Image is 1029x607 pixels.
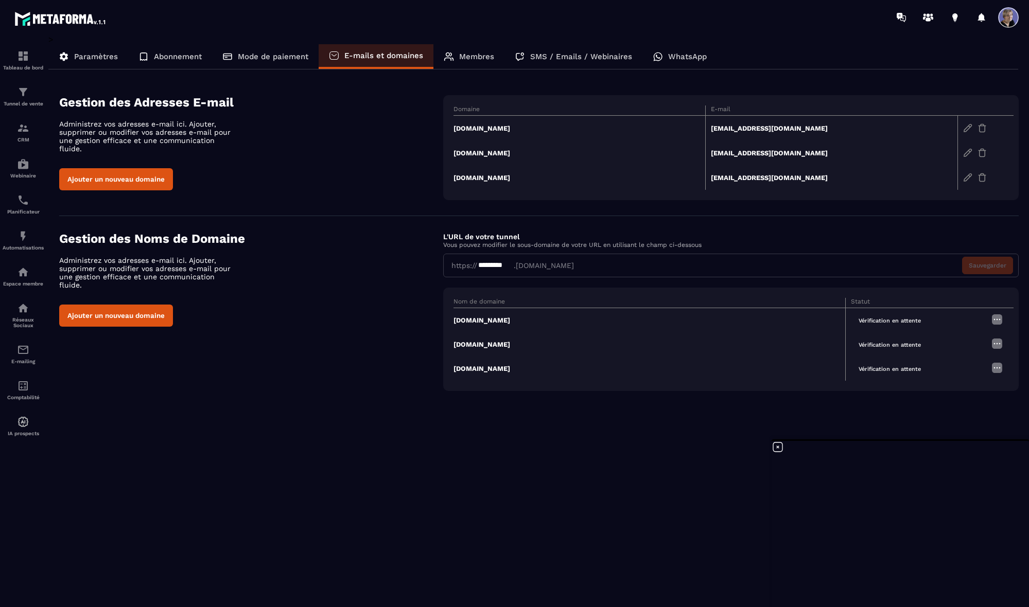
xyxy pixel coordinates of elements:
th: Statut [845,298,985,308]
p: Tableau de bord [3,65,44,70]
p: Comptabilité [3,395,44,400]
td: [DOMAIN_NAME] [454,140,706,165]
img: automations [17,266,29,278]
span: Vérification en attente [851,363,929,375]
div: > [48,34,1019,406]
a: formationformationCRM [3,114,44,150]
th: Nom de domaine [454,298,846,308]
button: Ajouter un nouveau domaine [59,305,173,327]
th: Domaine [454,105,706,116]
p: Administrez vos adresses e-mail ici. Ajouter, supprimer ou modifier vos adresses e-mail pour une ... [59,120,239,153]
img: trash-gr.2c9399ab.svg [978,123,987,133]
p: SMS / Emails / Webinaires [530,52,632,61]
td: [DOMAIN_NAME] [454,165,706,190]
p: WhatsApp [668,52,707,61]
td: [DOMAIN_NAME] [454,332,846,356]
td: [EMAIL_ADDRESS][DOMAIN_NAME] [705,116,957,141]
p: Paramètres [74,52,118,61]
p: Administrez vos adresses e-mail ici. Ajouter, supprimer ou modifier vos adresses e-mail pour une ... [59,256,239,289]
a: accountantaccountantComptabilité [3,372,44,408]
h4: Gestion des Noms de Domaine [59,231,443,246]
label: L'URL de votre tunnel [443,233,519,241]
img: edit-gr.78e3acdd.svg [963,173,972,182]
p: CRM [3,137,44,142]
a: formationformationTunnel de vente [3,78,44,114]
td: [EMAIL_ADDRESS][DOMAIN_NAME] [705,140,957,165]
img: edit-gr.78e3acdd.svg [963,123,972,133]
img: trash-gr.2c9399ab.svg [978,148,987,157]
img: automations [17,416,29,428]
img: formation [17,50,29,62]
td: [DOMAIN_NAME] [454,308,846,333]
p: Webinaire [3,173,44,178]
p: Membres [459,52,494,61]
a: emailemailE-mailing [3,336,44,372]
p: Planificateur [3,209,44,215]
img: formation [17,122,29,134]
img: social-network [17,302,29,314]
td: [DOMAIN_NAME] [454,356,846,381]
p: E-mails et domaines [344,51,423,60]
h4: Gestion des Adresses E-mail [59,95,443,110]
td: [DOMAIN_NAME] [454,116,706,141]
img: email [17,344,29,356]
p: Vous pouvez modifier le sous-domaine de votre URL en utilisant le champ ci-dessous [443,241,1019,248]
img: scheduler [17,194,29,206]
img: more [991,337,1003,350]
a: formationformationTableau de bord [3,42,44,78]
p: Abonnement [154,52,202,61]
p: Espace membre [3,281,44,287]
a: automationsautomationsEspace membre [3,258,44,294]
p: E-mailing [3,359,44,364]
span: Vérification en attente [851,315,929,327]
img: edit-gr.78e3acdd.svg [963,148,972,157]
img: logo [14,9,107,28]
img: more [991,362,1003,374]
span: Vérification en attente [851,339,929,351]
th: E-mail [705,105,957,116]
p: Réseaux Sociaux [3,317,44,328]
img: automations [17,230,29,242]
a: schedulerschedulerPlanificateur [3,186,44,222]
img: accountant [17,380,29,392]
img: automations [17,158,29,170]
p: Mode de paiement [238,52,308,61]
img: formation [17,86,29,98]
p: Automatisations [3,245,44,251]
p: Tunnel de vente [3,101,44,106]
img: more [991,313,1003,326]
td: [EMAIL_ADDRESS][DOMAIN_NAME] [705,165,957,190]
a: automationsautomationsAutomatisations [3,222,44,258]
p: IA prospects [3,431,44,436]
button: Ajouter un nouveau domaine [59,168,173,190]
a: social-networksocial-networkRéseaux Sociaux [3,294,44,336]
a: automationsautomationsWebinaire [3,150,44,186]
img: trash-gr.2c9399ab.svg [978,173,987,182]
